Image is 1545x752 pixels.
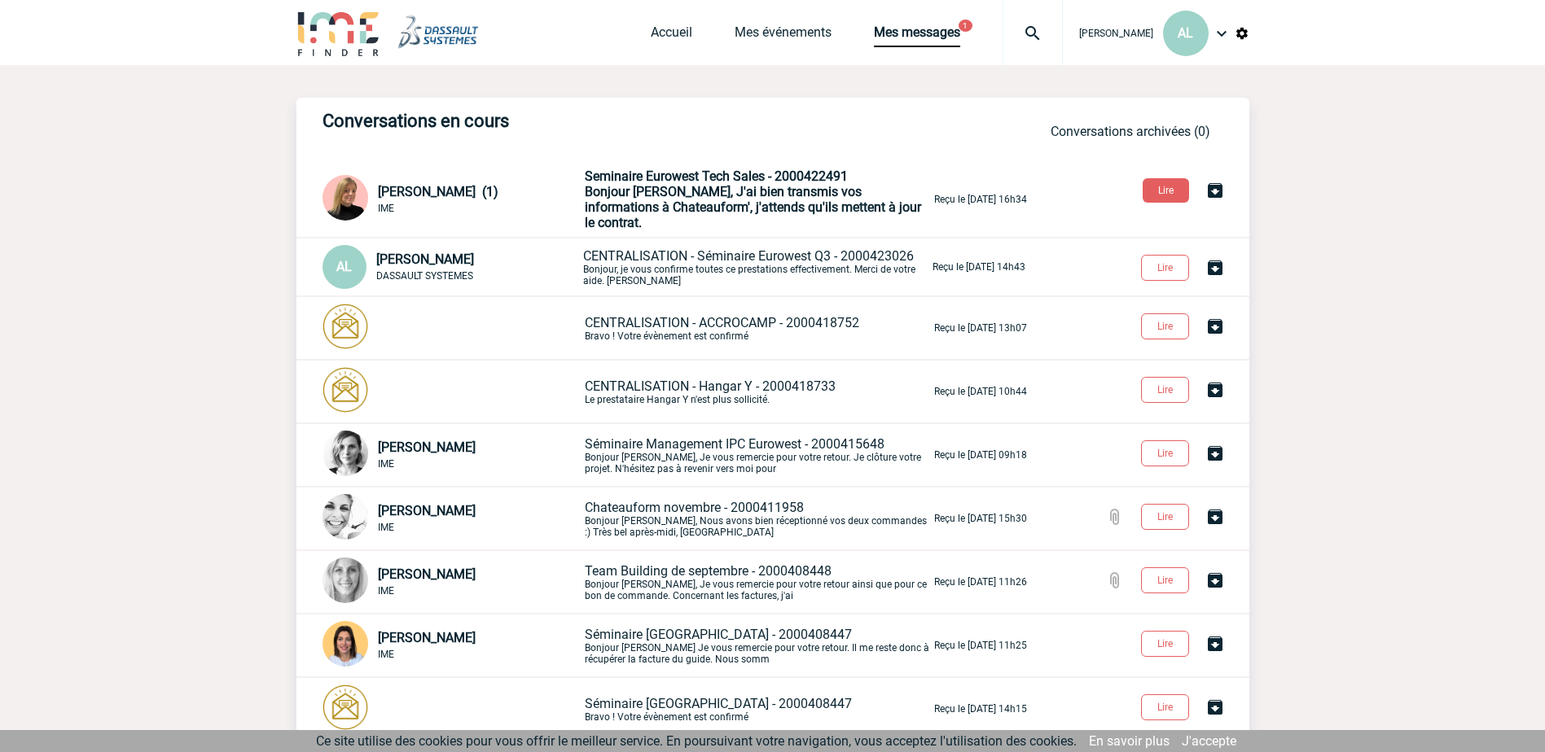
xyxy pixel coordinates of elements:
div: Conversation privée : Client - Agence [323,621,582,670]
span: DASSAULT SYSTEMES [376,270,473,282]
p: Bonjour [PERSON_NAME], Je vous remercie pour votre retour ainsi que pour ce bon de commande. Conc... [585,563,931,601]
img: Archiver la conversation [1205,258,1225,278]
p: Reçu le [DATE] 09h18 [934,449,1027,461]
img: photonotifcontact.png [323,304,368,349]
a: Lire [1128,508,1205,523]
span: [PERSON_NAME] [376,251,474,267]
div: Conversation privée : Client - Agence [323,494,582,543]
span: CENTRALISATION - Séminaire Eurowest Q3 - 2000423026 [583,248,914,264]
p: Reçu le [DATE] 14h15 [934,703,1027,715]
span: IME [378,649,394,660]
img: Archiver la conversation [1205,380,1225,400]
a: Lire [1128,571,1205,587]
span: Seminaire Eurowest Tech Sales - 2000422491 [585,168,848,184]
span: [PERSON_NAME] [378,630,476,645]
button: Lire [1143,178,1189,203]
p: Bonjour [PERSON_NAME], Je vous remercie pour votre retour. Je clôture votre projet. N'hésitez pas... [585,436,931,474]
img: Archiver la conversation [1205,697,1225,717]
a: [PERSON_NAME] IME Chateauform novembre - 2000411958Bonjour [PERSON_NAME], Nous avons bien récepti... [323,509,1027,525]
button: Lire [1141,694,1189,720]
span: Séminaire [GEOGRAPHIC_DATA] - 2000408447 [585,627,852,642]
img: 131233-0.png [323,175,368,221]
a: Séminaire [GEOGRAPHIC_DATA] - 2000408447Bravo ! Votre évènement est confirmé Reçu le [DATE] 14h15 [323,700,1027,715]
span: [PERSON_NAME] (1) [378,184,498,199]
button: Lire [1141,567,1189,593]
span: AL [1178,25,1193,41]
img: 101029-0.jpg [323,557,368,603]
span: [PERSON_NAME] [378,439,476,455]
h3: Conversations en cours [323,111,811,131]
button: Lire [1141,255,1189,281]
button: Lire [1141,377,1189,403]
span: Séminaire Management IPC Eurowest - 2000415648 [585,436,884,452]
a: Mes messages [874,24,960,47]
span: [PERSON_NAME] [1079,28,1153,39]
a: Lire [1128,381,1205,396]
p: Reçu le [DATE] 11h25 [934,640,1027,651]
a: [PERSON_NAME] IME Séminaire Management IPC Eurowest - 2000415648Bonjour [PERSON_NAME], Je vous re... [323,446,1027,461]
div: Conversation privée : Client - Agence [323,557,582,606]
div: Conversation privée : Client - Agence [323,175,582,224]
button: 1 [959,20,972,32]
a: AL [PERSON_NAME] DASSAULT SYSTEMES CENTRALISATION - Séminaire Eurowest Q3 - 2000423026Bonjour, je... [323,258,1025,273]
a: Lire [1128,635,1205,650]
p: Bonjour, je vous confirme toutes ce prestations effectivement. Merci de votre aide. [PERSON_NAME] [583,248,929,286]
span: IME [378,458,394,470]
span: AL [336,259,352,274]
p: Reçu le [DATE] 13h07 [934,322,1027,334]
a: [PERSON_NAME] IME Séminaire [GEOGRAPHIC_DATA] - 2000408447Bonjour [PERSON_NAME] Je vous remercie ... [323,636,1027,652]
a: Accueil [651,24,692,47]
span: Chateauform novembre - 2000411958 [585,500,804,515]
a: Lire [1128,259,1205,274]
img: Archiver la conversation [1205,571,1225,590]
p: Le prestataire Hangar Y n'est plus sollicité. [585,378,931,405]
img: photonotifcontact.png [323,684,368,730]
span: Bonjour [PERSON_NAME], J'ai bien transmis vos informations à Chateauform', j'attends qu'ils mette... [585,184,921,230]
a: J'accepte [1182,733,1236,749]
div: Conversation privée : Client - Agence [323,367,582,416]
button: Lire [1141,313,1189,339]
span: IME [378,585,394,597]
p: Reçu le [DATE] 15h30 [934,513,1027,524]
a: Mes événements [735,24,832,47]
img: 103013-0.jpeg [323,494,368,540]
span: IME [378,203,394,214]
button: Lire [1141,631,1189,657]
p: Bonjour [PERSON_NAME], Nous avons bien réceptionné vos deux commandes :) Très bel après-midi, [GE... [585,500,931,538]
a: Conversations archivées (0) [1051,124,1210,139]
button: Lire [1141,504,1189,530]
img: Archiver la conversation [1205,634,1225,654]
img: 103015-1.png [323,621,368,667]
button: Lire [1141,440,1189,466]
div: Conversation privée : Client - Agence [323,245,580,289]
img: 103019-1.png [323,431,368,476]
a: [PERSON_NAME] IME Team Building de septembre - 2000408448Bonjour [PERSON_NAME], Je vous remercie ... [323,573,1027,588]
span: Ce site utilise des cookies pour vous offrir le meilleur service. En poursuivant votre navigation... [316,733,1077,749]
img: Archiver la conversation [1205,507,1225,527]
img: photonotifcontact.png [323,367,368,413]
a: Lire [1128,317,1205,333]
a: En savoir plus [1089,733,1170,749]
div: Conversation privée : Client - Agence [323,431,582,479]
img: Archiver la conversation [1205,317,1225,336]
a: [PERSON_NAME] (1) IME Seminaire Eurowest Tech Sales - 2000422491Bonjour [PERSON_NAME], J'ai bien ... [323,190,1027,206]
p: Reçu le [DATE] 11h26 [934,576,1027,588]
a: CENTRALISATION - ACCROCAMP - 2000418752Bravo ! Votre évènement est confirmé Reçu le [DATE] 13h07 [323,319,1027,334]
div: Conversation privée : Client - Agence [323,304,582,352]
span: IME [378,522,394,533]
img: Archiver la conversation [1205,181,1225,200]
p: Bravo ! Votre évènement est confirmé [585,315,931,342]
p: Reçu le [DATE] 16h34 [934,194,1027,205]
a: Lire [1130,181,1205,197]
img: IME-Finder [296,10,381,56]
p: Reçu le [DATE] 14h43 [933,261,1025,273]
a: CENTRALISATION - Hangar Y - 2000418733Le prestataire Hangar Y n'est plus sollicité. Reçu le [DATE... [323,383,1027,398]
a: Lire [1128,698,1205,714]
p: Reçu le [DATE] 10h44 [934,386,1027,397]
p: Bonjour [PERSON_NAME] Je vous remercie pour votre retour. Il me reste donc à récupérer la facture... [585,627,931,665]
span: [PERSON_NAME] [378,566,476,582]
span: [PERSON_NAME] [378,503,476,518]
div: Conversation commune : Client - Fournisseur - Agence [323,684,582,733]
span: Séminaire [GEOGRAPHIC_DATA] - 2000408447 [585,696,852,711]
span: CENTRALISATION - ACCROCAMP - 2000418752 [585,315,859,330]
